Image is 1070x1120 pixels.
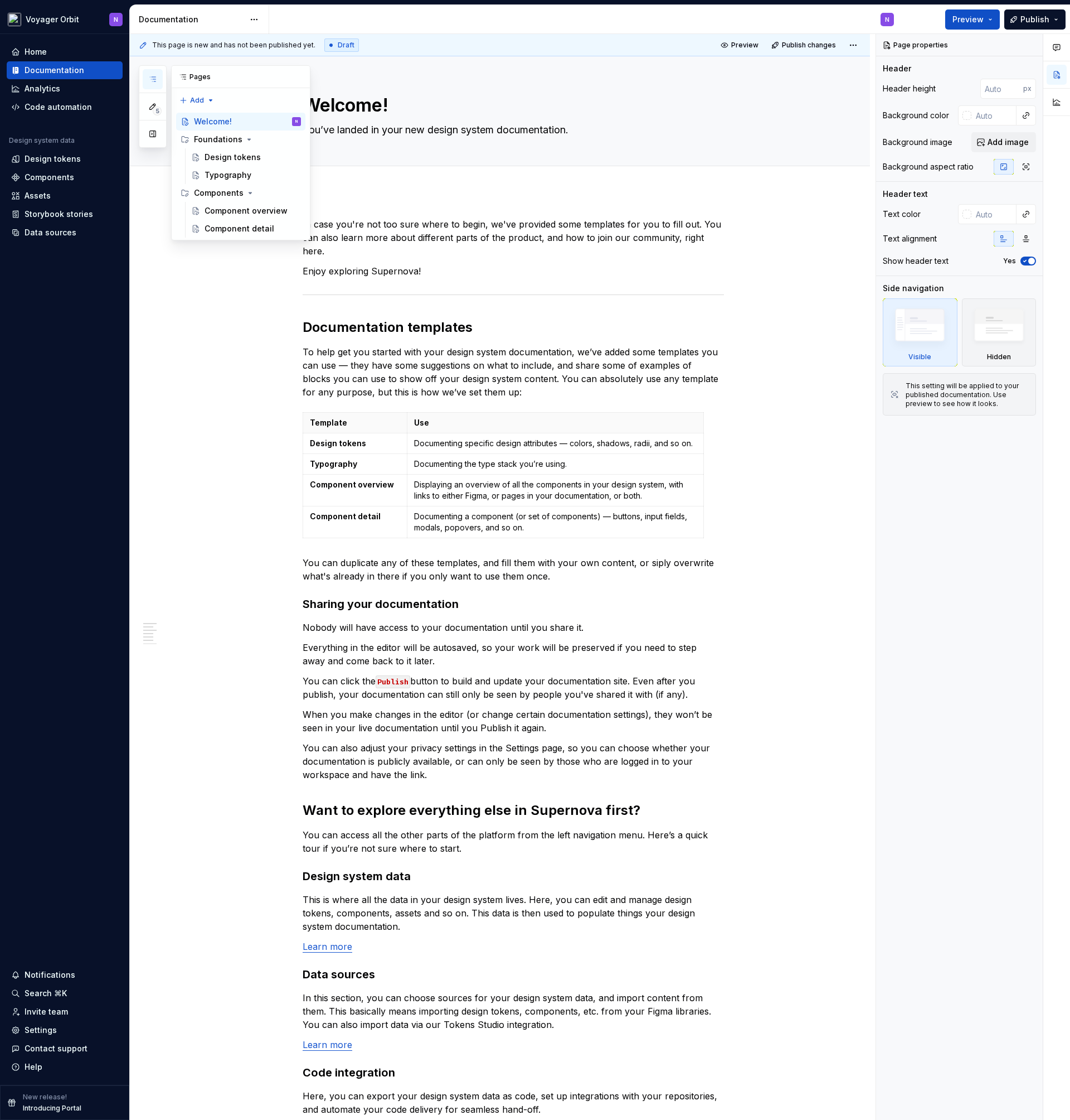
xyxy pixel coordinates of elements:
a: Design tokens [187,148,305,166]
p: New release! [23,1093,67,1102]
div: Show header text [883,255,949,267]
code: Publish [376,675,410,688]
a: Component detail [187,220,305,238]
strong: Component overview [310,480,394,489]
textarea: You’ve landed in your new design system documentation. [300,121,722,139]
div: Hidden [962,298,1037,366]
p: Use [414,417,696,428]
a: Learn more [303,1039,352,1050]
div: Voyager Orbit [26,14,79,25]
textarea: Welcome! [300,92,722,119]
strong: Component detail [310,511,381,521]
div: Header text [883,189,928,200]
div: Component detail [205,223,274,234]
p: Documenting specific design attributes — colors, shadows, radii, and so on. [414,438,696,449]
p: Template [310,417,400,428]
p: Introducing Portal [23,1104,81,1113]
p: Enjoy exploring Supernova! [303,264,724,278]
div: Settings [25,1025,57,1036]
h2: Documentation templates [303,318,724,336]
div: Foundations [194,134,242,145]
button: Add image [971,132,1036,152]
div: This setting will be applied to your published documentation. Use preview to see how it looks. [906,382,1029,408]
p: You can duplicate any of these templates, and fill them with your own content, or siply overwrite... [303,556,724,583]
img: e5527c48-e7d1-4d25-8110-9641689f5e10.png [8,13,21,26]
p: When you make changes in the editor (or change certain documentation settings), they won’t be see... [303,708,724,735]
p: You can also adjust your privacy settings in the Settings page, so you can choose whether your do... [303,741,724,781]
button: Contact support [7,1040,123,1058]
div: Components [25,172,74,183]
p: Here, you can export your design system data as code, set up integrations with your repositories,... [303,1089,724,1116]
div: Documentation [139,14,244,25]
div: Component overview [205,205,288,216]
div: Home [25,46,47,57]
span: 5 [153,107,162,115]
p: Documenting a component (or set of components) — buttons, input fields, modals, popovers, and so on. [414,511,696,533]
p: You can click the button to build and update your documentation site. Even after you publish, you... [303,674,724,701]
span: Publish changes [782,41,836,50]
span: This page is new and has not been published yet. [152,41,315,50]
div: Search ⌘K [25,988,67,999]
h3: Code integration [303,1065,724,1080]
div: Components [194,187,244,199]
div: Side navigation [883,283,944,294]
div: Documentation [25,65,84,76]
h3: Sharing your documentation [303,596,724,612]
a: Analytics [7,80,123,98]
button: Notifications [7,966,123,984]
p: Nobody will have access to your documentation until you share it. [303,621,724,634]
div: Background aspect ratio [883,161,974,172]
p: This is where all the data in your design system lives. Here, you can edit and manage design toke... [303,893,724,933]
div: Background color [883,110,949,121]
a: Learn more [303,941,352,952]
div: Header height [883,83,936,94]
p: Everything in the editor will be autosaved, so your work will be preserved if you need to step aw... [303,641,724,668]
span: Preview [952,14,984,25]
a: Design tokens [7,150,123,168]
h3: Design system data [303,868,724,884]
div: Invite team [25,1006,68,1017]
div: N [295,116,298,127]
h2: Want to explore everything else in Supernova first? [303,802,724,819]
strong: Typography [310,459,357,469]
p: px [1023,84,1032,93]
p: To help get you started with your design system documentation, we’ve added some templates you can... [303,345,724,399]
a: Home [7,43,123,61]
a: Invite team [7,1003,123,1021]
div: Header [883,63,911,74]
h3: Data sources [303,967,724,982]
button: Search ⌘K [7,984,123,1002]
div: Text color [883,209,921,220]
label: Yes [1003,257,1016,265]
span: Preview [731,41,758,50]
div: Background image [883,137,952,148]
span: Draft [338,41,354,50]
a: Storybook stories [7,205,123,223]
span: Publish [1020,14,1049,25]
div: Code automation [25,102,92,113]
div: Storybook stories [25,209,93,220]
div: Pages [172,66,310,88]
p: Documenting the type stack you’re using. [414,458,696,470]
div: Assets [25,190,51,201]
div: N [885,15,889,24]
a: Documentation [7,61,123,79]
input: Auto [971,105,1016,125]
p: You can access all the other parts of the platform from the left navigation menu. Here’s a quick ... [303,828,724,855]
div: Data sources [25,227,76,238]
input: Auto [971,204,1016,224]
div: Design tokens [205,152,261,163]
span: Add [190,96,204,105]
div: Visible [883,298,957,366]
button: Preview [945,9,1000,30]
button: Voyager OrbitN [2,7,127,31]
button: Preview [717,37,763,53]
button: Add [176,93,218,108]
strong: Design tokens [310,438,366,448]
a: Welcome!N [176,113,305,131]
div: Hidden [987,353,1011,361]
span: Add image [988,137,1029,148]
a: Code automation [7,98,123,116]
div: Visible [908,353,931,361]
a: Settings [7,1021,123,1039]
